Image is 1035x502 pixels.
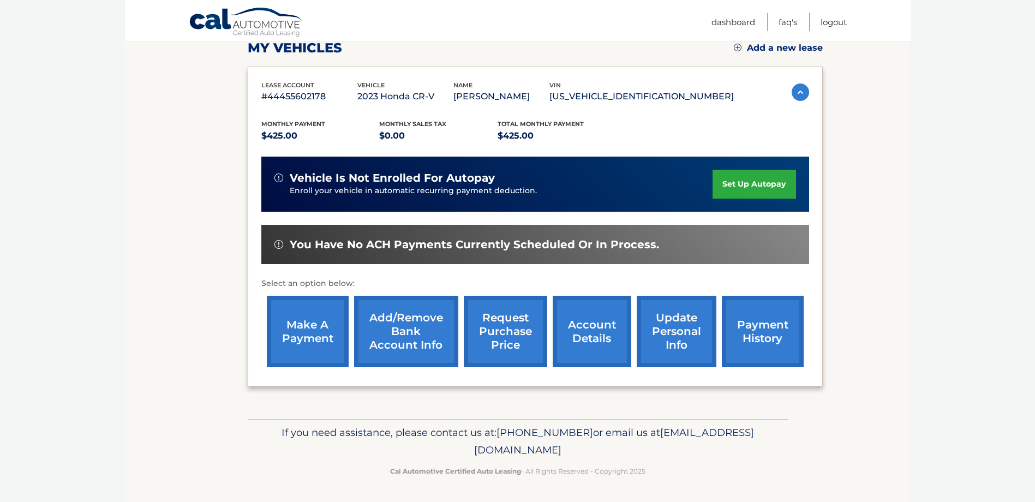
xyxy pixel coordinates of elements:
p: Enroll your vehicle in automatic recurring payment deduction. [290,185,713,197]
span: Monthly Payment [261,120,325,128]
a: set up autopay [713,170,795,199]
p: $425.00 [498,128,616,144]
a: make a payment [267,296,349,367]
span: Total Monthly Payment [498,120,584,128]
img: add.svg [734,44,741,51]
strong: Cal Automotive Certified Auto Leasing [390,467,521,475]
p: $425.00 [261,128,380,144]
span: vin [549,81,561,89]
span: name [453,81,472,89]
p: - All Rights Reserved - Copyright 2025 [255,465,781,477]
a: request purchase price [464,296,547,367]
h2: my vehicles [248,40,342,56]
a: Add/Remove bank account info [354,296,458,367]
a: payment history [722,296,804,367]
span: vehicle [357,81,385,89]
p: [US_VEHICLE_IDENTIFICATION_NUMBER] [549,89,734,104]
a: FAQ's [779,13,797,31]
a: account details [553,296,631,367]
a: Logout [821,13,847,31]
span: vehicle is not enrolled for autopay [290,171,495,185]
p: [PERSON_NAME] [453,89,549,104]
span: [PHONE_NUMBER] [496,426,593,439]
p: 2023 Honda CR-V [357,89,453,104]
a: Add a new lease [734,43,823,53]
span: Monthly sales Tax [379,120,446,128]
p: If you need assistance, please contact us at: or email us at [255,424,781,459]
span: You have no ACH payments currently scheduled or in process. [290,238,659,252]
a: Cal Automotive [189,7,303,39]
a: update personal info [637,296,716,367]
p: Select an option below: [261,277,809,290]
img: alert-white.svg [274,174,283,182]
img: accordion-active.svg [792,83,809,101]
span: lease account [261,81,314,89]
a: Dashboard [711,13,755,31]
img: alert-white.svg [274,240,283,249]
p: $0.00 [379,128,498,144]
p: #44455602178 [261,89,357,104]
span: [EMAIL_ADDRESS][DOMAIN_NAME] [474,426,754,456]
